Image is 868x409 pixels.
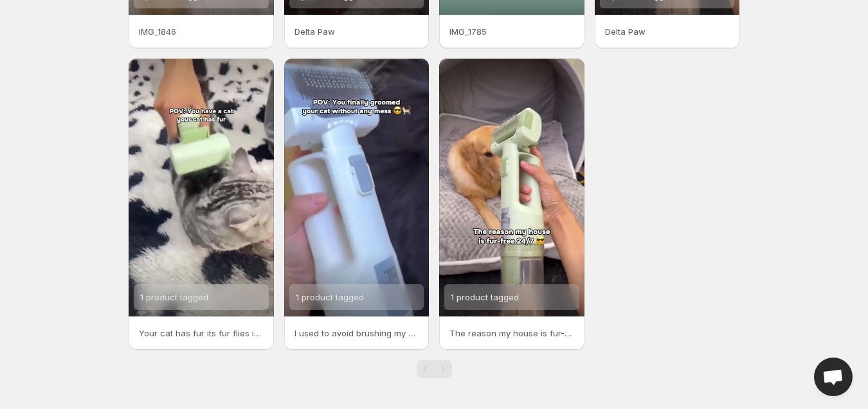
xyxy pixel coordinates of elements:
[294,25,419,38] p: Delta Paw
[449,327,574,340] p: The reason my house is fur-free 247 NoMoreFurEverywhere dogmomlife homecleaning cleaninghacks fy ...
[814,358,853,396] div: Open chat
[449,25,574,38] p: IMG_1785
[140,292,208,302] span: 1 product tagged
[139,327,264,340] p: Your cat has fur its fur flies in the air
[139,25,264,38] p: IMG_1846
[451,292,519,302] span: 1 product tagged
[417,360,452,378] nav: Pagination
[294,327,419,340] p: I used to avoid brushing my cat Shed hiss run away and the hair would go everywhere Then I found ...
[605,25,730,38] p: Delta Paw
[296,292,364,302] span: 1 product tagged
